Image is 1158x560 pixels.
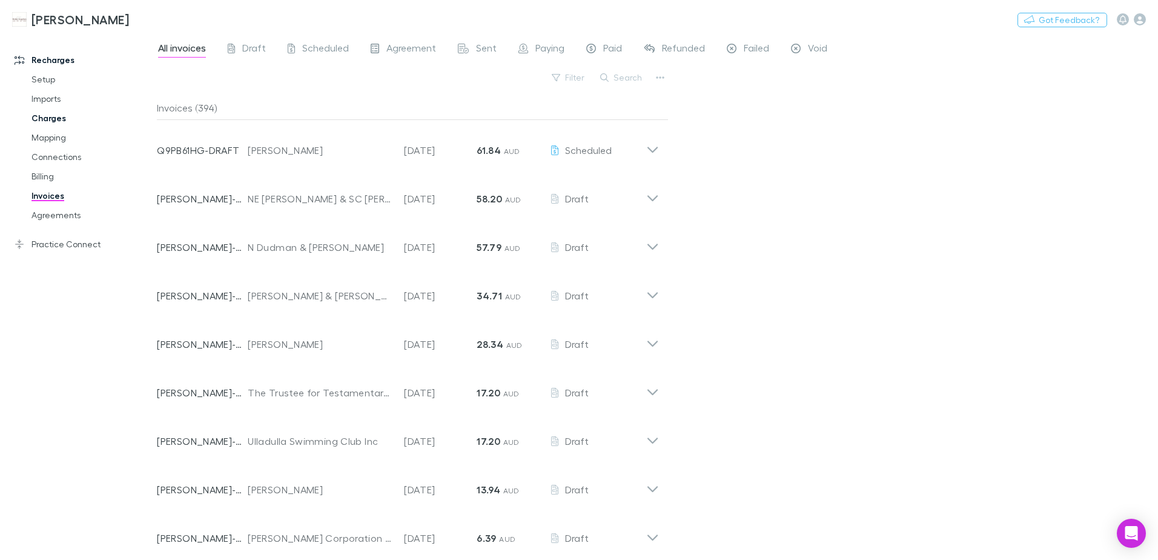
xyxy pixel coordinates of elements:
span: Draft [242,42,266,58]
a: Imports [19,89,164,108]
p: [PERSON_NAME]-0059 [157,288,248,303]
p: [PERSON_NAME]-0069 [157,192,248,206]
span: Scheduled [302,42,349,58]
a: Charges [19,108,164,128]
span: Draft [565,241,589,253]
p: [DATE] [404,482,477,497]
a: Setup [19,70,164,89]
p: [DATE] [404,531,477,545]
span: Draft [565,193,589,204]
p: [PERSON_NAME]-0316 [157,482,248,497]
span: All invoices [158,42,206,58]
strong: 17.20 [477,387,500,399]
span: Agreement [386,42,436,58]
a: Connections [19,147,164,167]
span: Refunded [662,42,705,58]
span: AUD [506,341,523,350]
strong: 13.94 [477,484,500,496]
span: Failed [744,42,769,58]
div: [PERSON_NAME]-0316[PERSON_NAME][DATE]13.94 AUDDraft [147,461,669,509]
strong: 34.71 [477,290,502,302]
p: Q9PB61HG-DRAFT [157,143,248,158]
p: [PERSON_NAME]-0522 [157,337,248,352]
div: N Dudman & [PERSON_NAME] [248,240,392,255]
p: [DATE] [404,385,477,400]
div: [PERSON_NAME]-0069NE [PERSON_NAME] & SC [PERSON_NAME][DATE]58.20 AUDDraft [147,170,669,218]
p: [DATE] [404,337,477,352]
button: Filter [546,70,592,85]
strong: 6.39 [477,532,496,544]
strong: 58.20 [477,193,502,205]
div: [PERSON_NAME]-0333The Trustee for Testamentary Discretionary Trust for [PERSON_NAME][DATE]17.20 A... [147,364,669,412]
img: Hales Douglass's Logo [12,12,27,27]
span: AUD [503,486,520,495]
p: [DATE] [404,240,477,255]
span: AUD [505,195,521,204]
p: [DATE] [404,192,477,206]
div: NE [PERSON_NAME] & SC [PERSON_NAME] [248,192,392,206]
strong: 57.79 [477,241,501,253]
p: [PERSON_NAME]-0507 [157,434,248,448]
a: Agreements [19,205,164,225]
a: Recharges [2,50,164,70]
div: Q9PB61HG-DRAFT[PERSON_NAME][DATE]61.84 AUDScheduled [147,121,669,170]
span: Draft [565,387,589,398]
span: Sent [476,42,497,58]
a: Practice Connect [2,235,164,254]
a: Mapping [19,128,164,147]
div: [PERSON_NAME]-0507Ulladulla Swimming Club Inc[DATE]17.20 AUDDraft [147,412,669,461]
p: [PERSON_NAME]-0333 [157,385,248,400]
span: Draft [565,435,589,447]
strong: 28.34 [477,338,503,350]
button: Search [594,70,649,85]
span: AUD [504,147,520,156]
span: Paid [603,42,622,58]
span: Void [808,42,827,58]
p: [DATE] [404,143,477,158]
div: Ulladulla Swimming Club Inc [248,434,392,448]
span: Draft [565,290,589,301]
span: Draft [565,338,589,350]
div: [PERSON_NAME]-0521[PERSON_NAME] Corporation Pty Ltd[DATE]6.39 AUDDraft [147,509,669,558]
strong: 17.20 [477,435,500,447]
a: Billing [19,167,164,186]
div: The Trustee for Testamentary Discretionary Trust for [PERSON_NAME] [248,385,392,400]
p: [PERSON_NAME]-0521 [157,531,248,545]
span: Draft [565,484,589,495]
div: [PERSON_NAME] & [PERSON_NAME] [248,288,392,303]
button: Got Feedback? [1017,13,1107,27]
span: Paying [535,42,564,58]
span: Scheduled [565,144,612,156]
p: [PERSON_NAME]-0520 [157,240,248,255]
div: [PERSON_NAME] [248,482,392,497]
span: AUD [499,535,515,544]
a: Invoices [19,186,164,205]
div: [PERSON_NAME]-0059[PERSON_NAME] & [PERSON_NAME][DATE]34.71 AUDDraft [147,267,669,315]
span: AUD [505,292,521,301]
div: [PERSON_NAME] [248,337,392,352]
div: [PERSON_NAME]-0520N Dudman & [PERSON_NAME][DATE]57.79 AUDDraft [147,218,669,267]
span: AUD [503,438,520,447]
a: [PERSON_NAME] [5,5,136,34]
strong: 61.84 [477,144,501,156]
p: [DATE] [404,434,477,448]
span: Draft [565,532,589,544]
div: Open Intercom Messenger [1117,519,1146,548]
h3: [PERSON_NAME] [31,12,129,27]
div: [PERSON_NAME] Corporation Pty Ltd [248,531,392,545]
p: [DATE] [404,288,477,303]
div: [PERSON_NAME] [248,143,392,158]
span: AUD [503,389,520,398]
span: AUD [505,244,521,253]
div: [PERSON_NAME]-0522[PERSON_NAME][DATE]28.34 AUDDraft [147,315,669,364]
